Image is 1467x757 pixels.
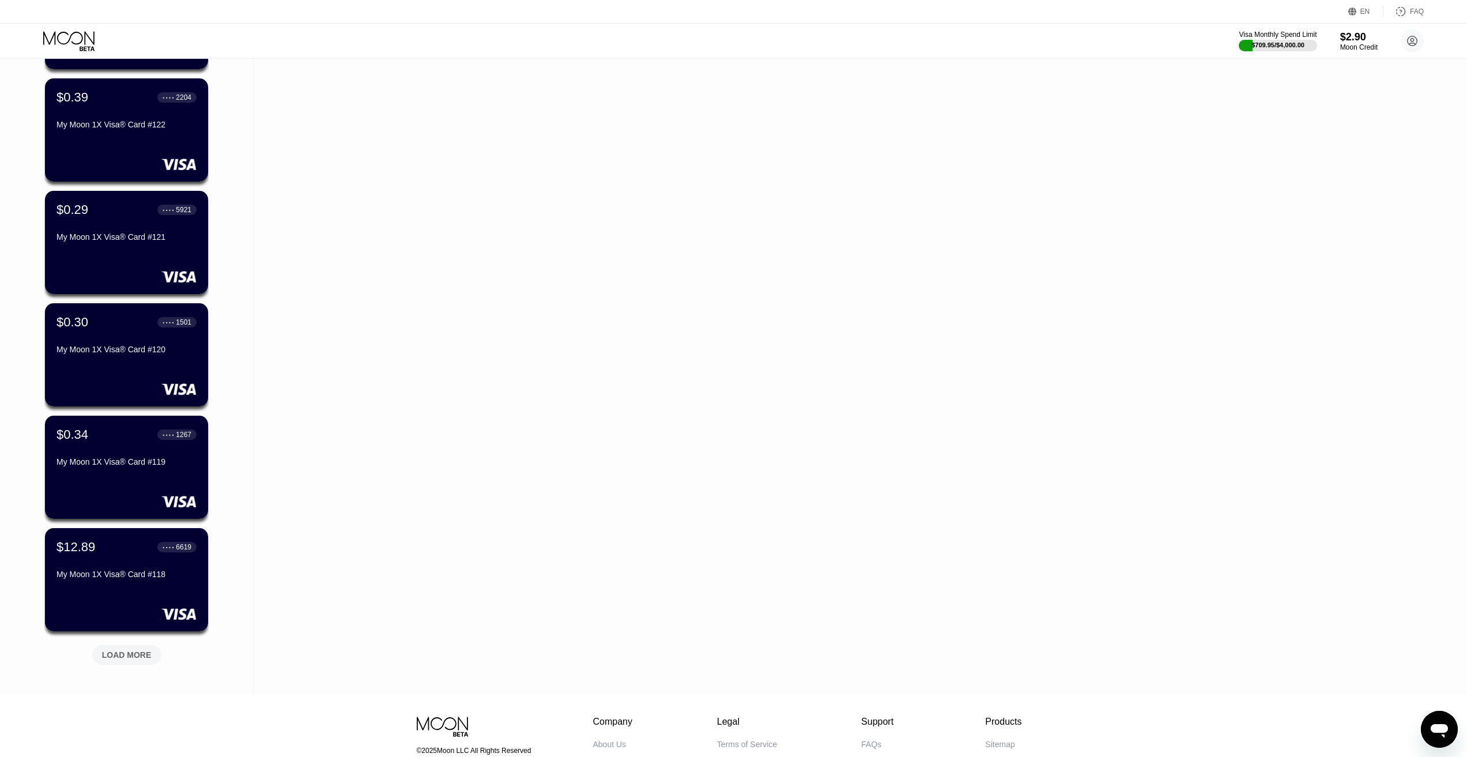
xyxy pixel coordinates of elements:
div: My Moon 1X Visa® Card #122 [56,120,197,129]
div: FAQs [861,740,881,749]
div: EN [1348,6,1383,17]
div: $2.90 [1340,31,1378,43]
div: Sitemap [985,740,1015,749]
div: About Us [593,740,627,749]
div: $0.39 [56,90,88,105]
div: Legal [717,717,777,727]
div: ● ● ● ● [163,433,174,436]
div: © 2025 Moon LLC All Rights Reserved [417,747,541,755]
div: EN [1360,7,1370,16]
div: Support [861,717,901,727]
div: My Moon 1X Visa® Card #120 [56,345,197,354]
div: $0.29● ● ● ●5921My Moon 1X Visa® Card #121 [45,191,208,294]
div: 6619 [176,543,191,551]
div: $12.89● ● ● ●6619My Moon 1X Visa® Card #118 [45,528,208,631]
div: $2.90Moon Credit [1340,31,1378,51]
div: ● ● ● ● [163,208,174,212]
div: LOAD MORE [84,641,170,665]
div: My Moon 1X Visa® Card #119 [56,457,197,466]
div: My Moon 1X Visa® Card #118 [56,570,197,579]
div: LOAD MORE [102,650,152,660]
div: $0.34● ● ● ●1267My Moon 1X Visa® Card #119 [45,416,208,519]
div: ● ● ● ● [163,545,174,549]
div: My Moon 1X Visa® Card #121 [56,232,197,242]
div: $709.95 / $4,000.00 [1251,42,1304,48]
div: Terms of Service [717,740,777,749]
div: $0.39● ● ● ●2204My Moon 1X Visa® Card #122 [45,78,208,182]
div: $0.30● ● ● ●1501My Moon 1X Visa® Card #120 [45,303,208,406]
div: ● ● ● ● [163,96,174,99]
div: ● ● ● ● [163,321,174,324]
div: $0.29 [56,202,88,217]
div: 5921 [176,206,191,214]
div: 1501 [176,318,191,326]
div: $0.34 [56,427,88,442]
div: FAQ [1383,6,1424,17]
div: Moon Credit [1340,43,1378,51]
div: 2204 [176,93,191,101]
div: $0.30 [56,315,88,330]
div: FAQ [1410,7,1424,16]
div: Visa Monthly Spend Limit$709.95/$4,000.00 [1239,31,1317,51]
iframe: Mesajlaşma penceresini başlatma düğmesi, görüşme devam ediyor [1421,711,1458,748]
div: 1267 [176,431,191,439]
div: Company [593,717,633,727]
div: Products [985,717,1021,727]
div: Visa Monthly Spend Limit [1239,31,1317,39]
div: $12.89 [56,540,95,555]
